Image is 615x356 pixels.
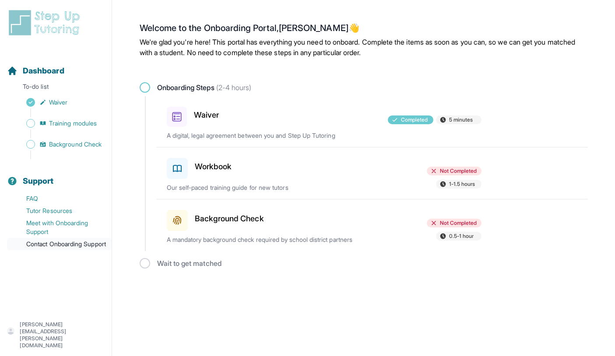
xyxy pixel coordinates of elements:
[23,175,54,187] span: Support
[4,51,108,80] button: Dashboard
[401,116,428,123] span: Completed
[156,96,588,147] a: WaiverCompleted5 minutesA digital, legal agreement between you and Step Up Tutoring
[23,65,64,77] span: Dashboard
[7,9,85,37] img: logo
[140,37,588,58] p: We're glad you're here! This portal has everything you need to onboard. Complete the items as soo...
[214,83,252,92] span: (2-4 hours)
[20,321,105,349] p: [PERSON_NAME][EMAIL_ADDRESS][PERSON_NAME][DOMAIN_NAME]
[167,131,372,140] p: A digital, legal agreement between you and Step Up Tutoring
[7,238,112,250] a: Contact Onboarding Support
[195,213,264,225] h3: Background Check
[4,82,108,94] p: To-do list
[49,98,67,107] span: Waiver
[440,220,477,227] span: Not Completed
[167,235,372,244] p: A mandatory background check required by school district partners
[7,96,112,108] a: Waiver
[7,321,105,349] button: [PERSON_NAME][EMAIL_ADDRESS][PERSON_NAME][DOMAIN_NAME]
[156,199,588,251] a: Background CheckNot Completed0.5-1 hourA mandatory background check required by school district p...
[49,140,102,149] span: Background Check
[449,233,474,240] span: 0.5-1 hour
[440,168,477,175] span: Not Completed
[449,181,475,188] span: 1-1.5 hours
[140,23,588,37] h2: Welcome to the Onboarding Portal, [PERSON_NAME] 👋
[194,109,219,121] h3: Waiver
[7,192,112,205] a: FAQ
[7,138,112,150] a: Background Check
[7,217,112,238] a: Meet with Onboarding Support
[7,117,112,129] a: Training modules
[157,82,252,93] span: Onboarding Steps
[4,161,108,191] button: Support
[449,116,473,123] span: 5 minutes
[49,119,97,128] span: Training modules
[195,161,232,173] h3: Workbook
[156,147,588,199] a: WorkbookNot Completed1-1.5 hoursOur self-paced training guide for new tutors
[7,205,112,217] a: Tutor Resources
[7,65,64,77] a: Dashboard
[167,183,372,192] p: Our self-paced training guide for new tutors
